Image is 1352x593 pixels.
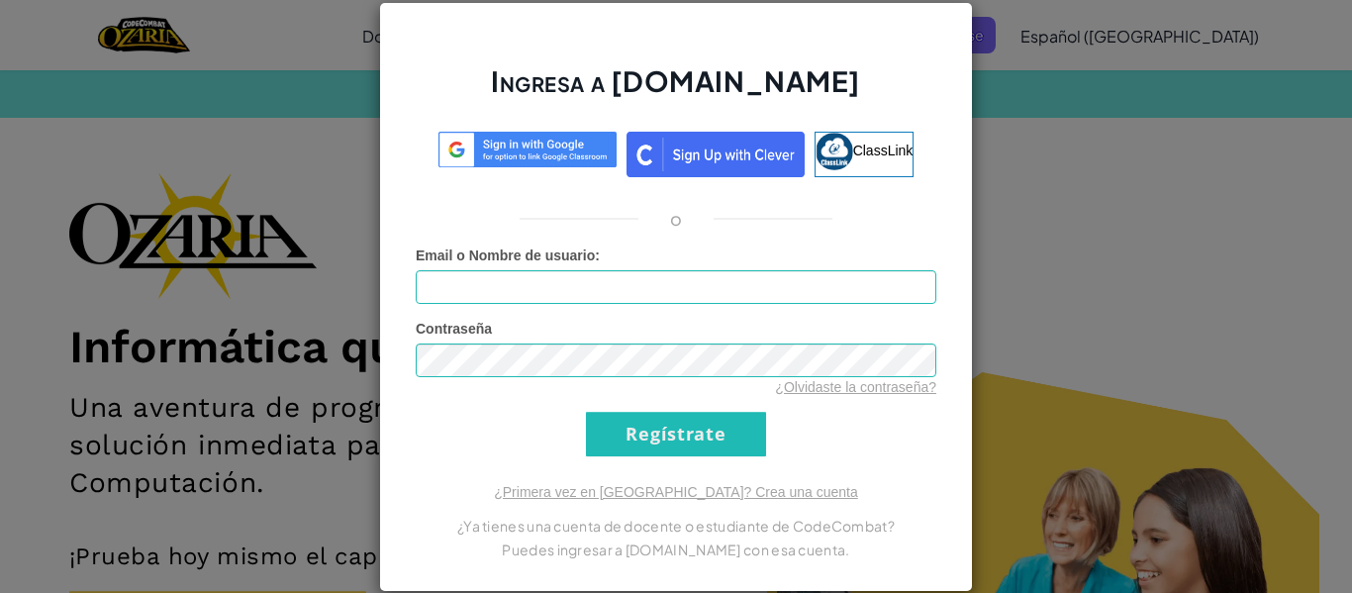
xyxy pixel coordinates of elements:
[627,132,805,177] img: clever_sso_button@2x.png
[670,207,682,231] p: o
[416,321,492,337] span: Contraseña
[416,246,600,265] label: :
[416,62,936,120] h2: Ingresa a [DOMAIN_NAME]
[438,132,617,168] img: log-in-google-sso.svg
[416,514,936,538] p: ¿Ya tienes una cuenta de docente o estudiante de CodeCombat?
[416,538,936,561] p: Puedes ingresar a [DOMAIN_NAME] con esa cuenta.
[494,484,858,500] a: ¿Primera vez en [GEOGRAPHIC_DATA]? Crea una cuenta
[853,142,914,157] span: ClassLink
[816,133,853,170] img: classlink-logo-small.png
[586,412,766,456] input: Regístrate
[416,247,595,263] span: Email o Nombre de usuario
[775,379,936,395] a: ¿Olvidaste la contraseña?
